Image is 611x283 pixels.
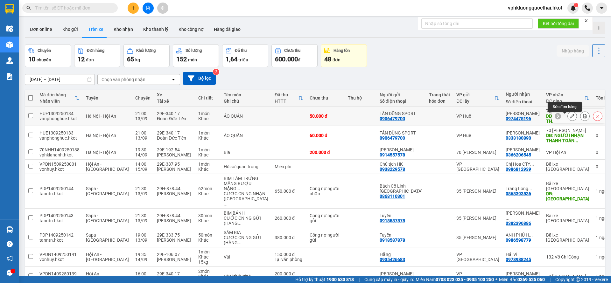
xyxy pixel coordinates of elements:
input: Select a date range. [25,74,95,85]
div: 19:00 [135,232,151,238]
div: 1 món [198,162,217,167]
button: aim [157,3,168,14]
div: 1 món [198,147,217,152]
div: VPDN1509250001 [39,162,80,167]
img: solution-icon [6,73,13,80]
div: 0914557578 [380,152,405,157]
div: Đoàn Đức Tiến [157,116,192,121]
div: 0935426683 [380,257,405,262]
div: Công nợ người nhận [310,186,341,196]
span: 12 [78,55,85,63]
div: 14/09 [135,257,151,262]
div: Tuyến [86,95,129,100]
button: Kết nối tổng đài [538,18,579,29]
div: Thu hộ [348,95,373,100]
th: Toggle SortBy [36,90,83,107]
div: 62 món [198,186,217,191]
span: message [7,270,13,276]
button: Số lượng152món [173,44,219,67]
div: Anh Nghĩa [506,147,540,152]
div: 35 [PERSON_NAME] [456,189,499,194]
div: 650.000 đ [275,189,303,194]
span: vphkluongquocthai.hkot [503,4,567,12]
div: 60.000 đ [310,133,341,138]
div: Khác [198,135,217,141]
th: Toggle SortBy [453,90,502,107]
div: 70 [PERSON_NAME] [546,128,589,133]
span: 1 [575,3,577,7]
div: [PERSON_NAME] [157,257,192,262]
div: 0868110301 [380,194,405,199]
div: [PERSON_NAME] [157,167,192,172]
span: notification [7,255,13,261]
span: ... [238,240,242,245]
div: vonhuy.hkot [39,167,80,172]
div: vphklananh.hkot [39,152,80,157]
div: Khối lượng [136,48,156,53]
div: Bia [224,150,268,155]
div: vanphonghue.hkot [39,116,80,121]
button: Kho nhận [109,22,138,37]
div: 0974475196 [506,116,531,121]
div: Chưa thu [310,95,341,100]
div: 0906479700 [380,135,405,141]
div: BIM TĂM TRỨNG MĂNG RƯỢU NẶNG... [224,176,268,191]
button: Đã thu1,64 triệu [222,44,268,67]
div: 70 [PERSON_NAME] [546,274,589,279]
div: Mai Anh Gia Lâm [506,211,540,221]
div: Hằng [380,252,423,257]
div: 0986812939 [506,167,531,172]
span: chuyến [37,57,51,62]
div: PDP1409250144 [39,186,80,191]
span: | [550,276,551,283]
div: 13/09 [135,218,151,223]
button: Nhập hàng [557,45,589,57]
div: HUE1309250134 [39,111,80,116]
span: ... [506,216,509,221]
div: 0918587878 [380,218,405,223]
img: icon-new-feature [570,5,576,11]
div: VP [GEOGRAPHIC_DATA] [456,162,499,172]
div: Khác [198,116,217,121]
span: Hội An - [GEOGRAPHIC_DATA] [86,271,129,281]
span: 1,64 [226,55,237,63]
div: Kim Anh [506,271,540,276]
div: Tuyển [380,232,423,238]
div: [PERSON_NAME] [157,152,192,157]
img: warehouse-icon [6,57,13,64]
div: Bách Cổ Linh Long Biên [380,183,423,194]
div: Người gửi [380,92,423,97]
div: VP gửi [456,92,494,97]
button: Kho thanh lý [138,22,173,37]
div: Chuyến [135,95,151,100]
div: ĐC lấy [456,99,494,104]
div: Chọn văn phòng nhận [102,76,145,83]
div: [PERSON_NAME] [157,238,192,243]
div: VP [GEOGRAPHIC_DATA] [456,252,499,262]
div: 70 [PERSON_NAME] [456,150,499,155]
strong: 0369 525 060 [517,277,545,282]
div: DĐ: NGƯỜI NHẬN THANH TOÁN CƯỚC [546,133,589,143]
div: TÂN DŨNG SPORT [380,111,423,116]
div: Tên món [224,92,268,97]
div: 35 [PERSON_NAME] [456,235,499,240]
button: Khối lượng65kg [123,44,170,67]
div: 0986598779 [506,238,531,243]
div: Khác [198,152,217,157]
div: CƯỚC CN NG GỬI (HÀNG ĐI 13/9) [224,235,268,245]
span: plus [131,6,136,10]
div: 15 kg [198,259,217,265]
div: [PERSON_NAME] [157,218,192,223]
div: hóa đơn [429,99,450,104]
button: Đơn hàng12đơn [74,44,120,67]
button: file-add [143,3,154,14]
div: [PERSON_NAME] [157,191,192,196]
div: 0938229578 [380,167,405,172]
div: Tại văn phòng [275,257,303,262]
div: 200.000 đ [310,150,341,155]
div: Người nhận [506,92,540,97]
span: ngày [599,189,609,194]
div: Bãi xe [GEOGRAPHIC_DATA] [546,181,589,191]
div: 0918587878 [380,238,405,243]
div: 50 món [198,232,217,238]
